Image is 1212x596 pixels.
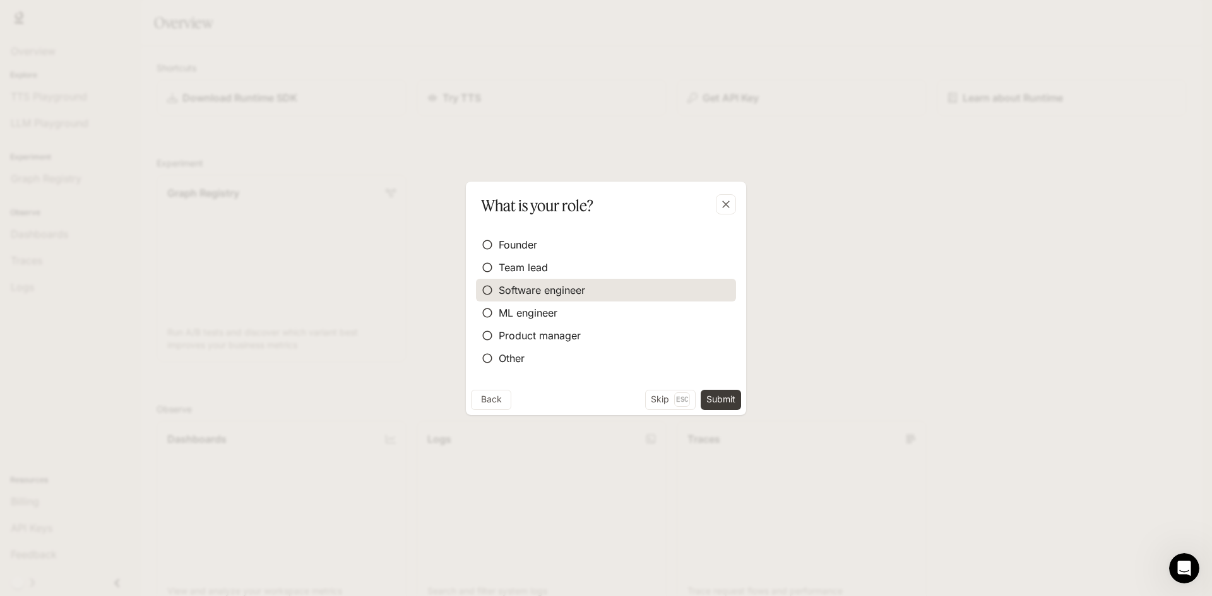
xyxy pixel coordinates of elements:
[701,390,741,410] button: Submit
[499,305,557,320] span: ML engineer
[499,283,585,298] span: Software engineer
[499,328,581,343] span: Product manager
[674,392,690,406] p: Esc
[1169,553,1199,583] iframe: Intercom live chat
[645,390,696,410] button: SkipEsc
[499,351,525,366] span: Other
[499,260,548,275] span: Team lead
[471,390,511,410] button: Back
[481,194,593,217] p: What is your role?
[499,237,537,252] span: Founder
